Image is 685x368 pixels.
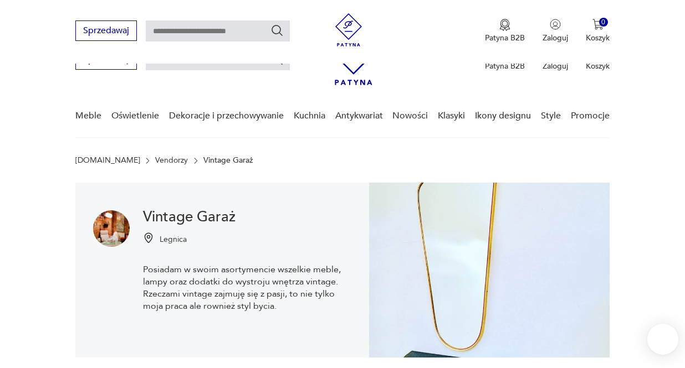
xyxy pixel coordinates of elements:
[155,156,188,165] a: Vendorzy
[203,156,253,165] p: Vintage Garaż
[550,19,561,30] img: Ikonka użytkownika
[586,61,610,71] p: Koszyk
[485,33,525,43] p: Patyna B2B
[75,20,137,41] button: Sprzedawaj
[541,95,561,137] a: Style
[270,24,284,37] button: Szukaj
[543,19,568,43] button: Zaloguj
[543,61,568,71] p: Zaloguj
[571,95,610,137] a: Promocje
[369,183,610,357] img: Vintage Garaż
[75,95,101,137] a: Meble
[485,19,525,43] a: Ikona medaluPatyna B2B
[392,95,428,137] a: Nowości
[485,19,525,43] button: Patyna B2B
[75,156,140,165] a: [DOMAIN_NAME]
[586,33,610,43] p: Koszyk
[647,324,678,355] iframe: Smartsupp widget button
[75,56,137,64] a: Sprzedawaj
[592,19,604,30] img: Ikona koszyka
[169,95,284,137] a: Dekoracje i przechowywanie
[143,263,351,312] p: Posiadam w swoim asortymencie wszelkie meble, lampy oraz dodatki do wystroju wnętrza vintage. Rze...
[111,95,159,137] a: Oświetlenie
[143,232,154,243] img: Ikonka pinezki mapy
[485,61,525,71] p: Patyna B2B
[599,18,609,27] div: 0
[160,234,187,245] p: Legnica
[543,33,568,43] p: Zaloguj
[294,95,325,137] a: Kuchnia
[75,28,137,35] a: Sprzedawaj
[93,210,130,247] img: Vintage Garaż
[143,210,351,224] h1: Vintage Garaż
[499,19,510,31] img: Ikona medalu
[335,95,383,137] a: Antykwariat
[475,95,531,137] a: Ikony designu
[586,19,610,43] button: 0Koszyk
[438,95,465,137] a: Klasyki
[332,13,365,46] img: Patyna - sklep z meblami i dekoracjami vintage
